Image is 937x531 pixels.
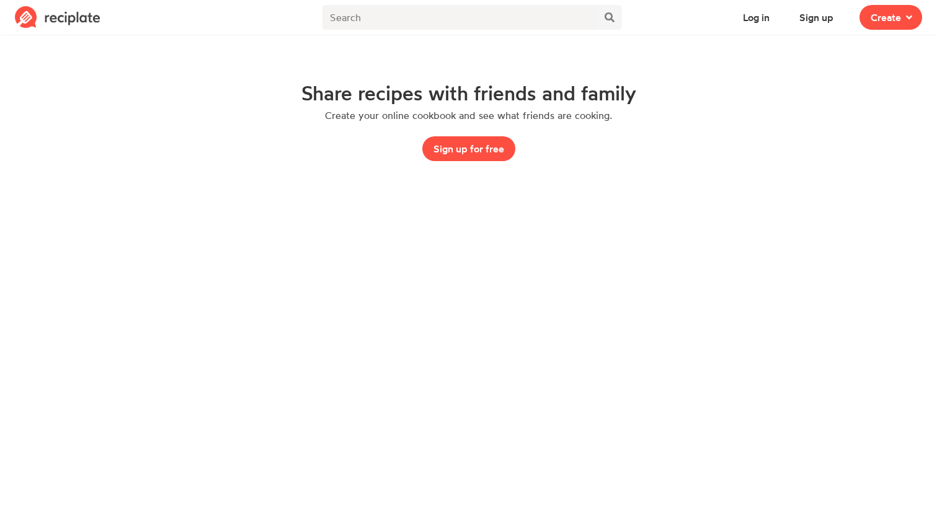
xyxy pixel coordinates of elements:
[422,136,515,161] button: Sign up for free
[322,5,598,30] input: Search
[871,10,901,25] span: Create
[732,5,781,30] button: Log in
[859,5,922,30] button: Create
[788,5,845,30] button: Sign up
[15,6,100,29] img: Reciplate
[301,82,636,104] h1: Share recipes with friends and family
[325,109,612,121] p: Create your online cookbook and see what friends are cooking.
